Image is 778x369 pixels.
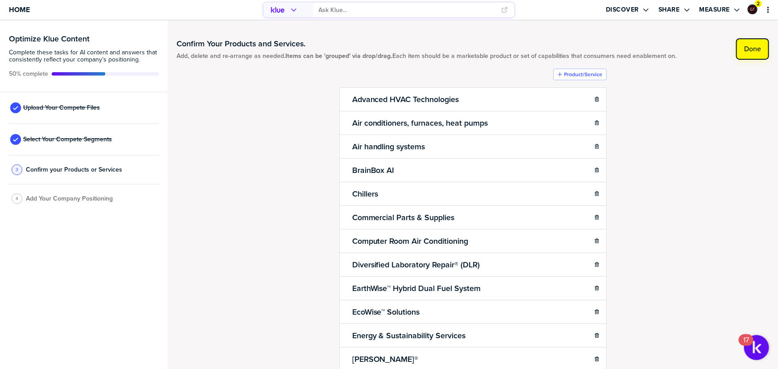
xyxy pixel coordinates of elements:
input: Ask Klue... [319,3,496,17]
a: Edit Profile [747,4,758,15]
strong: Items can be 'grouped' via drop/drag. [285,51,392,61]
span: Add Your Company Positioning [26,195,113,202]
h2: BrainBox AI [350,164,396,176]
li: EcoWise™ Solutions [339,300,607,324]
label: Done [744,45,761,53]
li: EarthWise™ Hybrid Dual Fuel System [339,276,607,300]
span: 2 [757,0,760,7]
li: Diversified Laboratory Repair® (DLR) [339,253,607,277]
div: Graham Tutti [748,4,757,14]
button: Product/Service [553,69,607,80]
h2: Computer Room Air Conditioning [350,235,470,247]
div: 17 [743,340,749,352]
span: Upload Your Compete Files [23,104,100,111]
li: Computer Room Air Conditioning [339,229,607,253]
label: Share [659,6,680,14]
img: ee1355cada6433fc92aa15fbfe4afd43-sml.png [749,5,757,13]
li: Commercial Parts & Supplies [339,205,607,230]
label: Discover [606,6,639,14]
li: Air conditioners, furnaces, heat pumps [339,111,607,135]
h1: Confirm Your Products and Services. [177,38,676,49]
li: Energy & Sustainability Services [339,324,607,348]
span: Home [9,6,30,13]
label: Measure [700,6,730,14]
label: Product/Service [564,71,603,78]
li: Advanced HVAC Technologies [339,87,607,111]
li: Chillers [339,182,607,206]
span: 4 [16,195,18,202]
h2: EarthWise™ Hybrid Dual Fuel System [350,282,483,295]
span: Active [9,70,48,78]
h2: Air conditioners, furnaces, heat pumps [350,117,490,129]
span: Add, delete and re-arrange as needed. Each item should be a marketable product or set of capabili... [177,53,676,60]
h2: EcoWise™ Solutions [350,306,422,318]
span: Complete these tasks for AI content and answers that consistently reflect your company’s position... [9,49,159,63]
span: Confirm your Products or Services [26,166,122,173]
span: Select Your Compete Segments [23,136,112,143]
h3: Optimize Klue Content [9,35,159,43]
h2: Chillers [350,188,380,200]
li: BrainBox AI [339,158,607,182]
li: Air handling systems [339,135,607,159]
h2: [PERSON_NAME]® [350,353,420,365]
span: 3 [16,166,18,173]
button: Done [736,38,769,60]
h2: Air handling systems [350,140,427,153]
h2: Commercial Parts & Supplies [350,211,457,224]
h2: Energy & Sustainability Services [350,329,468,342]
h2: Advanced HVAC Technologies [350,93,461,106]
h2: Diversified Laboratory Repair® (DLR) [350,258,482,271]
button: Open Resource Center, 17 new notifications [744,335,769,360]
